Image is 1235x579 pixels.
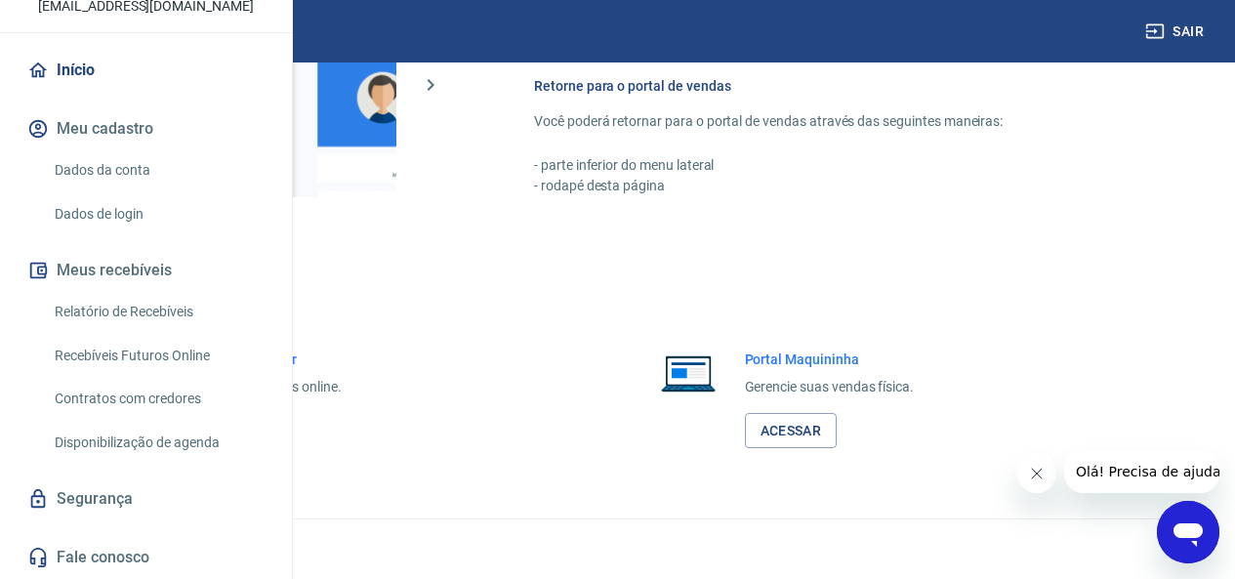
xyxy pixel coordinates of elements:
h6: Portal Maquininha [745,350,915,369]
a: Disponibilização de agenda [47,423,268,463]
a: Recebíveis Futuros Online [47,336,268,376]
a: Relatório de Recebíveis [47,292,268,332]
span: Olá! Precisa de ajuda? [12,14,164,29]
h6: Retorne para o portal de vendas [534,76,1141,96]
p: Você poderá retornar para o portal de vendas através das seguintes maneiras: [534,111,1141,132]
p: - rodapé desta página [534,176,1141,196]
a: Segurança [23,477,268,520]
p: Gerencie suas vendas física. [745,377,915,397]
img: Imagem de um notebook aberto [647,350,729,396]
a: Início [23,49,268,92]
a: Dados de login [47,194,268,234]
iframe: Fechar mensagem [1017,454,1056,493]
h5: Acesso rápido [47,283,1188,303]
button: Sair [1141,14,1212,50]
p: - parte inferior do menu lateral [534,155,1141,176]
p: 2025 © [47,535,1188,556]
a: Contratos com credores [47,379,268,419]
iframe: Botão para abrir a janela de mensagens [1157,501,1219,563]
iframe: Mensagem da empresa [1064,450,1219,493]
button: Meu cadastro [23,107,268,150]
button: Meus recebíveis [23,249,268,292]
a: Acessar [745,413,838,449]
a: Dados da conta [47,150,268,190]
a: Fale conosco [23,536,268,579]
